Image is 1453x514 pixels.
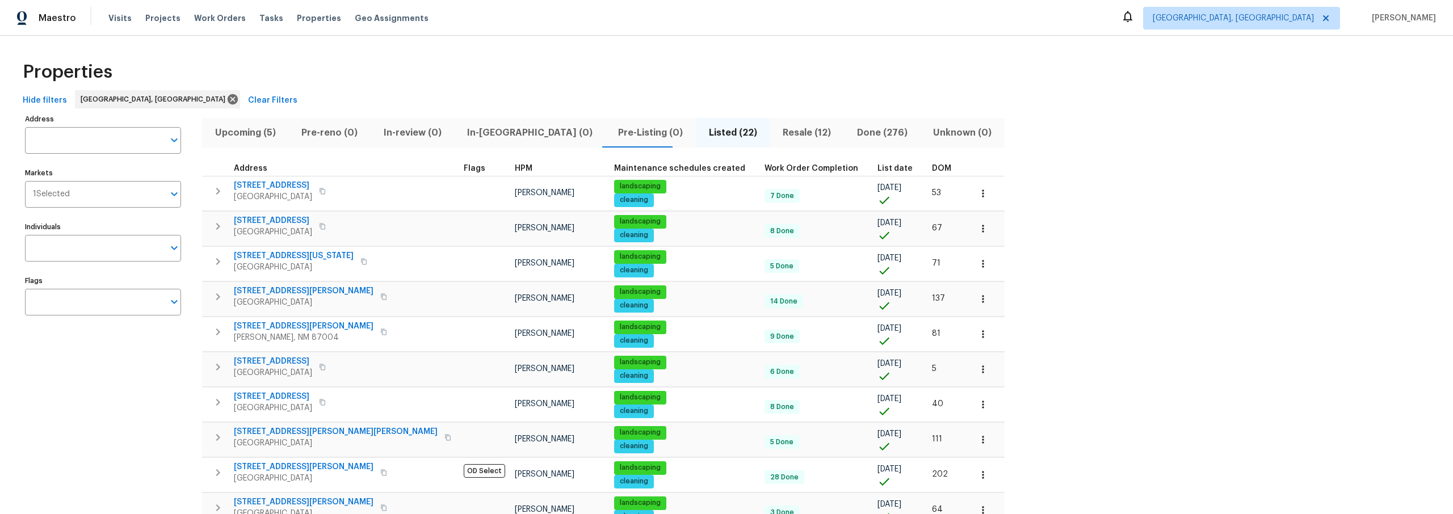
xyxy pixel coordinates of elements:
[766,262,798,271] span: 5 Done
[234,321,373,332] span: [STREET_ADDRESS][PERSON_NAME]
[515,365,574,373] span: [PERSON_NAME]
[615,393,665,402] span: landscaping
[615,266,653,275] span: cleaning
[248,94,297,108] span: Clear Filters
[166,240,182,256] button: Open
[515,224,574,232] span: [PERSON_NAME]
[766,473,803,482] span: 28 Done
[234,356,312,367] span: [STREET_ADDRESS]
[464,165,485,172] span: Flags
[766,402,799,412] span: 8 Done
[877,360,901,368] span: [DATE]
[515,165,532,172] span: HPM
[877,465,901,473] span: [DATE]
[297,12,341,24] span: Properties
[615,287,665,297] span: landscaping
[851,125,913,141] span: Done (276)
[932,365,937,373] span: 5
[234,367,312,378] span: [GEOGRAPHIC_DATA]
[615,217,665,226] span: landscaping
[877,500,901,508] span: [DATE]
[766,437,798,447] span: 5 Done
[615,301,653,310] span: cleaning
[615,498,665,508] span: landscaping
[234,262,354,273] span: [GEOGRAPHIC_DATA]
[234,165,267,172] span: Address
[932,259,940,267] span: 71
[234,496,373,508] span: [STREET_ADDRESS][PERSON_NAME]
[234,402,312,414] span: [GEOGRAPHIC_DATA]
[515,435,574,443] span: [PERSON_NAME]
[25,116,181,123] label: Address
[234,332,373,343] span: [PERSON_NAME], NM 87004
[877,184,901,192] span: [DATE]
[927,125,998,141] span: Unknown (0)
[234,285,373,297] span: [STREET_ADDRESS][PERSON_NAME]
[23,94,67,108] span: Hide filters
[145,12,180,24] span: Projects
[234,437,438,449] span: [GEOGRAPHIC_DATA]
[615,336,653,346] span: cleaning
[877,165,913,172] span: List date
[1153,12,1314,24] span: [GEOGRAPHIC_DATA], [GEOGRAPHIC_DATA]
[615,406,653,416] span: cleaning
[234,297,373,308] span: [GEOGRAPHIC_DATA]
[615,182,665,191] span: landscaping
[1367,12,1436,24] span: [PERSON_NAME]
[515,400,574,408] span: [PERSON_NAME]
[234,250,354,262] span: [STREET_ADDRESS][US_STATE]
[209,125,282,141] span: Upcoming (5)
[234,191,312,203] span: [GEOGRAPHIC_DATA]
[877,325,901,332] span: [DATE]
[234,180,312,191] span: [STREET_ADDRESS]
[243,90,302,111] button: Clear Filters
[81,94,230,105] span: [GEOGRAPHIC_DATA], [GEOGRAPHIC_DATA]
[766,191,799,201] span: 7 Done
[234,461,373,473] span: [STREET_ADDRESS][PERSON_NAME]
[234,426,438,437] span: [STREET_ADDRESS][PERSON_NAME][PERSON_NAME]
[461,125,598,141] span: In-[GEOGRAPHIC_DATA] (0)
[932,330,940,338] span: 81
[515,470,574,478] span: [PERSON_NAME]
[932,470,948,478] span: 202
[18,90,72,111] button: Hide filters
[766,332,799,342] span: 9 Done
[777,125,837,141] span: Resale (12)
[234,215,312,226] span: [STREET_ADDRESS]
[166,186,182,202] button: Open
[108,12,132,24] span: Visits
[615,441,653,451] span: cleaning
[615,428,665,437] span: landscaping
[877,254,901,262] span: [DATE]
[615,357,665,367] span: landscaping
[166,132,182,148] button: Open
[515,330,574,338] span: [PERSON_NAME]
[25,170,181,176] label: Markets
[295,125,363,141] span: Pre-reno (0)
[766,367,799,377] span: 6 Done
[615,195,653,205] span: cleaning
[614,165,745,172] span: Maintenance schedules created
[615,230,653,240] span: cleaning
[877,219,901,227] span: [DATE]
[766,226,799,236] span: 8 Done
[515,294,574,302] span: [PERSON_NAME]
[932,435,942,443] span: 111
[615,252,665,262] span: landscaping
[515,189,574,197] span: [PERSON_NAME]
[615,463,665,473] span: landscaping
[765,165,858,172] span: Work Order Completion
[932,505,943,513] span: 64
[25,224,181,230] label: Individuals
[234,226,312,238] span: [GEOGRAPHIC_DATA]
[75,90,240,108] div: [GEOGRAPHIC_DATA], [GEOGRAPHIC_DATA]
[932,294,945,302] span: 137
[23,66,112,78] span: Properties
[234,473,373,484] span: [GEOGRAPHIC_DATA]
[33,189,70,199] span: 1 Selected
[932,165,951,172] span: DOM
[932,224,942,232] span: 67
[615,371,653,381] span: cleaning
[877,289,901,297] span: [DATE]
[515,505,574,513] span: [PERSON_NAME]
